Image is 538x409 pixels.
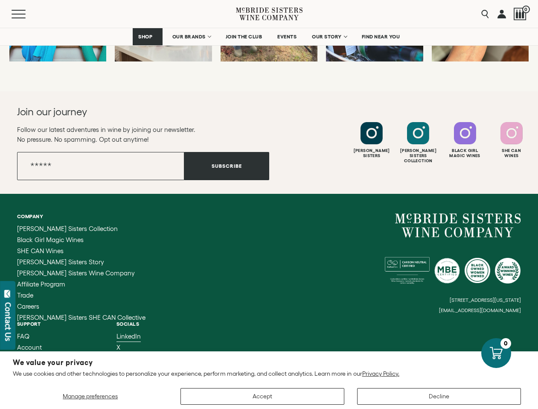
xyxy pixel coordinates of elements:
[349,148,394,158] div: [PERSON_NAME] Sisters
[17,269,135,277] span: [PERSON_NAME] Sisters Wine Company
[17,292,33,299] span: Trade
[172,34,206,40] span: OUR BRANDS
[396,122,440,164] a: Follow McBride Sisters Collection on Instagram [PERSON_NAME] SistersCollection
[17,236,84,243] span: Black Girl Magic Wines
[17,303,145,310] a: Careers
[180,388,344,405] button: Accept
[439,307,521,313] small: [EMAIL_ADDRESS][DOMAIN_NAME]
[13,359,525,366] h2: We value your privacy
[500,338,511,349] div: 0
[184,152,269,180] button: Subscribe
[17,225,145,232] a: McBride Sisters Collection
[138,34,153,40] span: SHOP
[116,344,146,351] a: X
[17,314,145,321] a: McBride Sisters SHE CAN Collective
[306,28,352,45] a: OUR STORY
[220,28,268,45] a: JOIN THE CLUB
[17,314,145,321] span: [PERSON_NAME] Sisters SHE CAN Collective
[443,148,487,158] div: Black Girl Magic Wines
[17,344,84,351] a: Account
[349,122,394,158] a: Follow McBride Sisters on Instagram [PERSON_NAME]Sisters
[312,34,342,40] span: OUR STORY
[356,28,406,45] a: FIND NEAR YOU
[362,34,400,40] span: FIND NEAR YOU
[443,122,487,158] a: Follow Black Girl Magic Wines on Instagram Black GirlMagic Wines
[17,247,64,254] span: SHE CAN Wines
[17,333,29,340] span: FAQ
[17,225,118,232] span: [PERSON_NAME] Sisters Collection
[362,370,399,377] a: Privacy Policy.
[116,333,141,340] span: LinkedIn
[13,388,168,405] button: Manage preferences
[17,248,145,254] a: SHE CAN Wines
[17,303,39,310] span: Careers
[116,333,146,340] a: LinkedIn
[13,370,525,377] p: We use cookies and other technologies to personalize your experience, perform marketing, and coll...
[17,259,145,266] a: McBride Sisters Story
[116,344,120,351] span: X
[17,152,184,180] input: Email
[63,393,118,400] span: Manage preferences
[12,10,42,18] button: Mobile Menu Trigger
[226,34,262,40] span: JOIN THE CLUB
[396,148,440,164] div: [PERSON_NAME] Sisters Collection
[17,105,244,119] h2: Join our journey
[4,302,12,341] div: Contact Us
[17,125,269,144] p: Follow our latest adventures in wine by joining our newsletter. No pressure. No spamming. Opt out...
[522,6,530,13] span: 0
[489,122,534,158] a: Follow SHE CAN Wines on Instagram She CanWines
[17,344,42,351] span: Account
[17,270,145,277] a: McBride Sisters Wine Company
[395,213,521,237] a: McBride Sisters Wine Company
[489,148,534,158] div: She Can Wines
[17,292,145,299] a: Trade
[17,333,84,340] a: FAQ
[133,28,163,45] a: SHOP
[450,297,521,303] small: [STREET_ADDRESS][US_STATE]
[167,28,216,45] a: OUR BRANDS
[272,28,302,45] a: EVENTS
[17,280,65,288] span: Affiliate Program
[17,237,145,243] a: Black Girl Magic Wines
[277,34,297,40] span: EVENTS
[17,281,145,288] a: Affiliate Program
[17,258,104,266] span: [PERSON_NAME] Sisters Story
[357,388,521,405] button: Decline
